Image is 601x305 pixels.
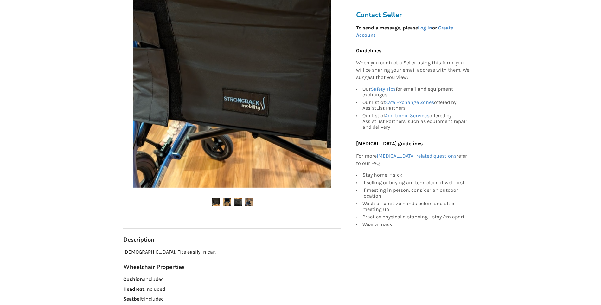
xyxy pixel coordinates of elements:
p: : Included [123,276,341,283]
h3: Description [123,236,341,243]
p: When you contact a Seller using this form, you will be sharing your email address with them. We s... [356,60,470,81]
h3: Contact Seller [356,10,473,19]
div: Wash or sanitize hands before and after meeting up [362,200,470,213]
img: wheel chair -wheelchair-mobility-other-assistlist-listing [234,198,242,206]
a: Safe Exchange Zones [385,99,434,105]
img: wheel chair -wheelchair-mobility-other-assistlist-listing [212,198,220,206]
b: Guidelines [356,48,381,54]
strong: Seatbelt [123,296,143,302]
div: Wear a mask [362,221,470,227]
img: wheel chair -wheelchair-mobility-other-assistlist-listing [223,198,231,206]
p: [DEMOGRAPHIC_DATA]. Fits easily in car. [123,249,341,256]
div: Stay home if sick [362,172,470,179]
div: Practice physical distancing - stay 2m apart [362,213,470,221]
h3: Wheelchair Properties [123,263,341,271]
a: Additional Services [385,113,429,119]
div: If selling or buying an item, clean it well first [362,179,470,186]
strong: Headrest [123,286,144,292]
a: Log In [418,25,432,31]
strong: Cushion [123,276,143,282]
div: If meeting in person, consider an outdoor location [362,186,470,200]
a: Safety Tips [371,86,396,92]
div: Our for email and equipment exchanges [362,86,470,99]
p: : Included [123,286,341,293]
p: : Included [123,295,341,303]
strong: To send a message, please or [356,25,453,38]
img: wheel chair -wheelchair-mobility-other-assistlist-listing [245,198,253,206]
div: Our list of offered by AssistList Partners, such as equipment repair and delivery [362,112,470,130]
a: [MEDICAL_DATA] related questions [377,153,457,159]
b: [MEDICAL_DATA] guidelines [356,140,423,146]
div: Our list of offered by AssistList Partners [362,99,470,112]
p: For more refer to our FAQ [356,152,470,167]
